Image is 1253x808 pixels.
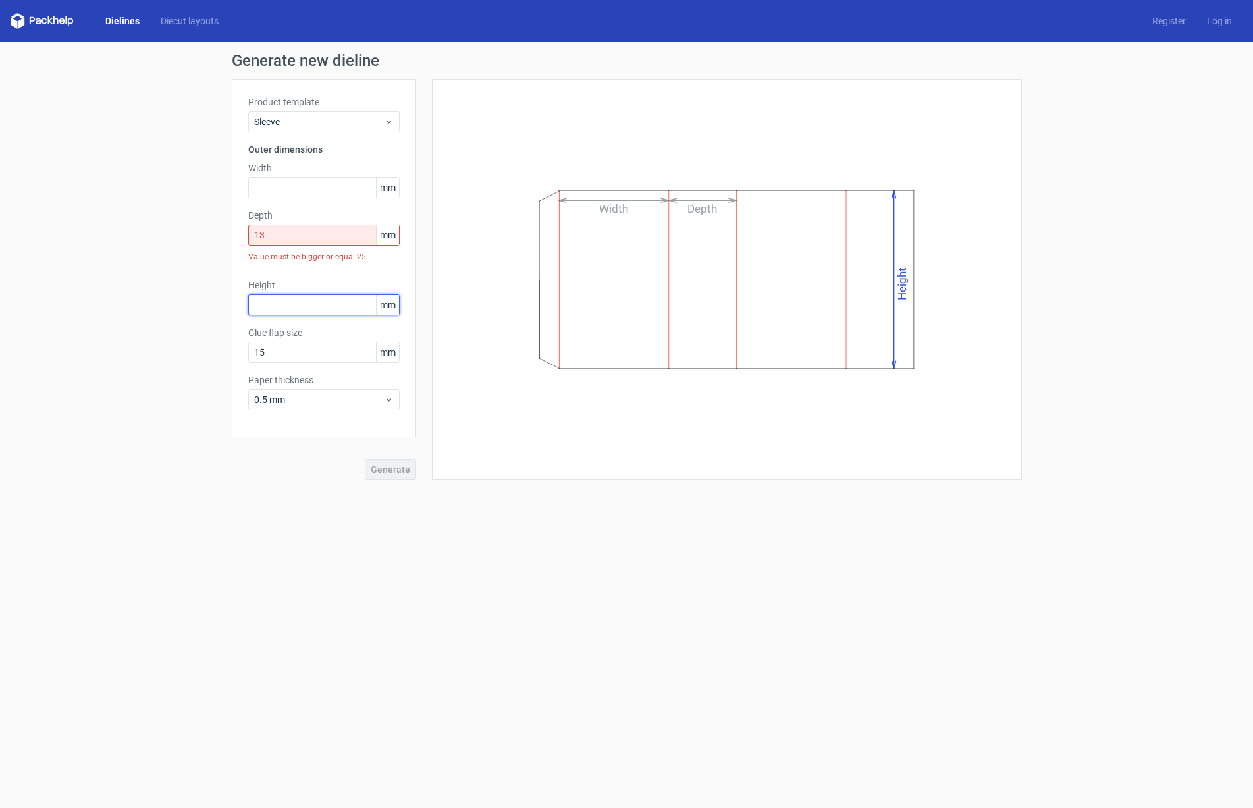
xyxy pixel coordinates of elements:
label: Paper thickness [248,373,400,387]
label: Product template [248,95,400,109]
text: Height [895,267,909,300]
h1: Generate new dieline [232,53,1022,68]
span: 0.5 mm [254,393,384,406]
label: Height [248,279,400,292]
h3: Outer dimensions [248,143,400,156]
label: Glue flap size [248,326,400,339]
div: Value must be bigger or equal 25 [248,246,400,268]
span: mm [376,178,399,198]
text: Depth [687,202,717,215]
label: Depth [248,209,400,222]
span: Sleeve [254,115,384,128]
text: Width [599,202,628,215]
a: Register [1142,14,1196,28]
span: mm [376,295,399,315]
a: Log in [1196,14,1242,28]
span: mm [376,342,399,362]
a: Dielines [95,14,150,28]
a: Diecut layouts [150,14,229,28]
label: Width [248,161,400,175]
span: mm [376,225,399,245]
